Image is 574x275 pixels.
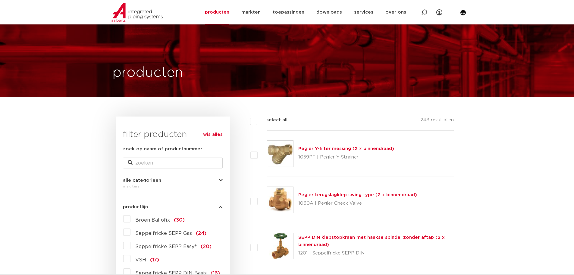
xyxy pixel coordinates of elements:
button: productlijn [123,205,223,209]
h1: producten [112,63,183,82]
h3: filter producten [123,129,223,141]
a: Pegler terugslagklep swing type (2 x binnendraad) [298,193,417,197]
p: 1201 | Seppelfricke SEPP DIN [298,248,454,258]
label: zoek op naam of productnummer [123,145,202,153]
a: wis alles [203,131,223,138]
input: zoeken [123,158,223,168]
img: Thumbnail for Pegler terugslagklep swing type (2 x binnendraad) [267,187,293,213]
a: SEPP DIN klepstopkraan met haakse spindel zonder aftap (2 x binnendraad) [298,235,445,247]
span: alle categorieën [123,178,161,183]
span: Seppelfricke SEPP Gas [135,231,192,236]
a: Pegler Y-filter messing (2 x binnendraad) [298,146,394,151]
button: alle categorieën [123,178,223,183]
span: VSH [135,257,146,262]
p: 248 resultaten [420,117,454,126]
span: productlijn [123,205,148,209]
span: Seppelfricke SEPP Easy® [135,244,197,249]
span: Broen Ballofix [135,218,170,222]
span: (24) [196,231,206,236]
p: 1060A | Pegler Check Valve [298,199,417,208]
span: (17) [150,257,159,262]
span: (30) [174,218,185,222]
div: afsluiters [123,183,223,190]
label: select all [257,117,287,124]
img: Thumbnail for SEPP DIN klepstopkraan met haakse spindel zonder aftap (2 x binnendraad) [267,233,293,259]
span: (20) [201,244,212,249]
img: Thumbnail for Pegler Y-filter messing (2 x binnendraad) [267,141,293,167]
p: 1059PT | Pegler Y-Strainer [298,152,394,162]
